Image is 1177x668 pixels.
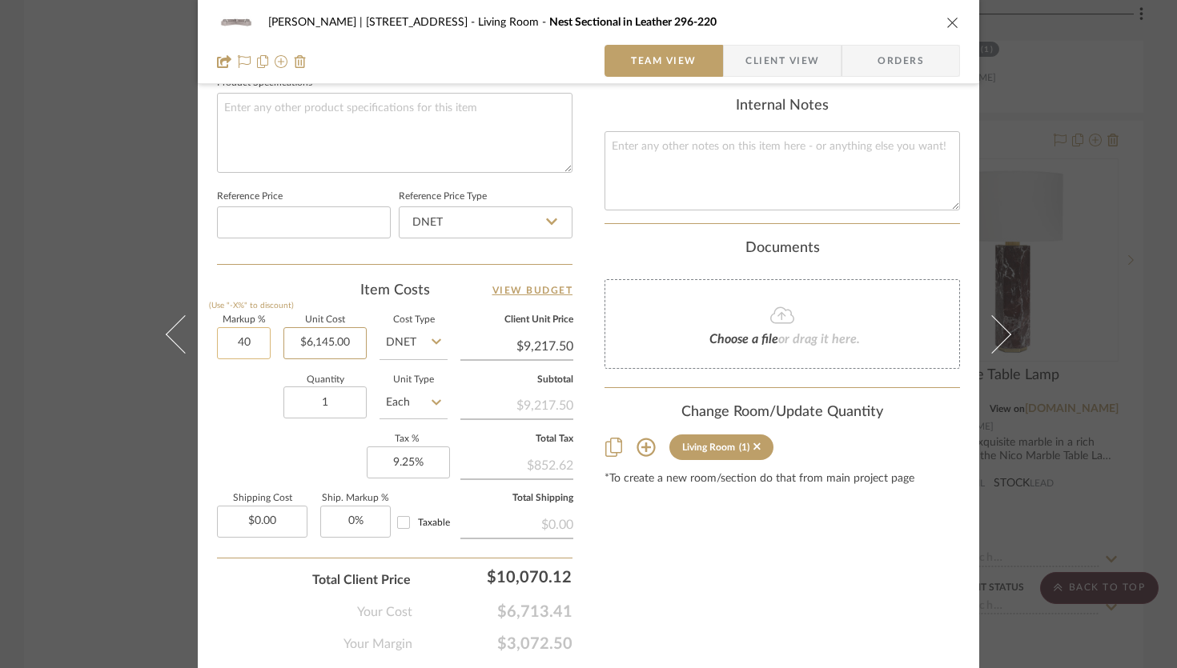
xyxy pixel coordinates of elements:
[460,509,573,538] div: $0.00
[605,473,960,486] div: *To create a new room/section do that from main project page
[460,390,573,418] div: $9,217.50
[217,193,283,201] label: Reference Price
[460,435,573,443] label: Total Tax
[492,281,573,300] a: View Budget
[380,316,448,324] label: Cost Type
[312,570,411,590] span: Total Client Price
[217,281,572,300] div: Item Costs
[460,316,573,324] label: Client Unit Price
[320,494,391,502] label: Ship. Markup %
[412,634,572,654] span: $3,072.50
[631,45,697,77] span: Team View
[478,17,549,28] span: Living Room
[412,602,572,622] span: $6,713.41
[217,494,307,502] label: Shipping Cost
[946,15,960,30] button: close
[739,442,749,453] div: (1)
[357,602,412,622] span: Your Cost
[283,376,367,384] label: Quantity
[682,442,735,453] div: Living Room
[860,45,942,77] span: Orders
[460,376,573,384] label: Subtotal
[268,17,478,28] span: [PERSON_NAME] | [STREET_ADDRESS]
[367,435,448,443] label: Tax %
[294,55,307,68] img: Remove from project
[605,240,960,258] div: Documents
[217,79,312,87] label: Product Specifications
[549,17,717,28] span: Nest Sectional in Leather 296-220
[380,376,448,384] label: Unit Type
[778,333,860,346] span: or drag it here.
[460,494,573,502] label: Total Shipping
[745,45,819,77] span: Client View
[343,634,412,654] span: Your Margin
[283,316,367,324] label: Unit Cost
[460,450,573,478] div: $852.62
[217,6,255,38] img: e7ab2f67-d1a8-4107-a950-4a05c87bbbbf_48x40.jpg
[217,316,271,324] label: Markup %
[605,98,960,115] div: Internal Notes
[605,404,960,422] div: Change Room/Update Quantity
[419,561,579,593] div: $10,070.12
[418,518,450,527] span: Taxable
[709,333,778,346] span: Choose a file
[399,193,487,201] label: Reference Price Type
